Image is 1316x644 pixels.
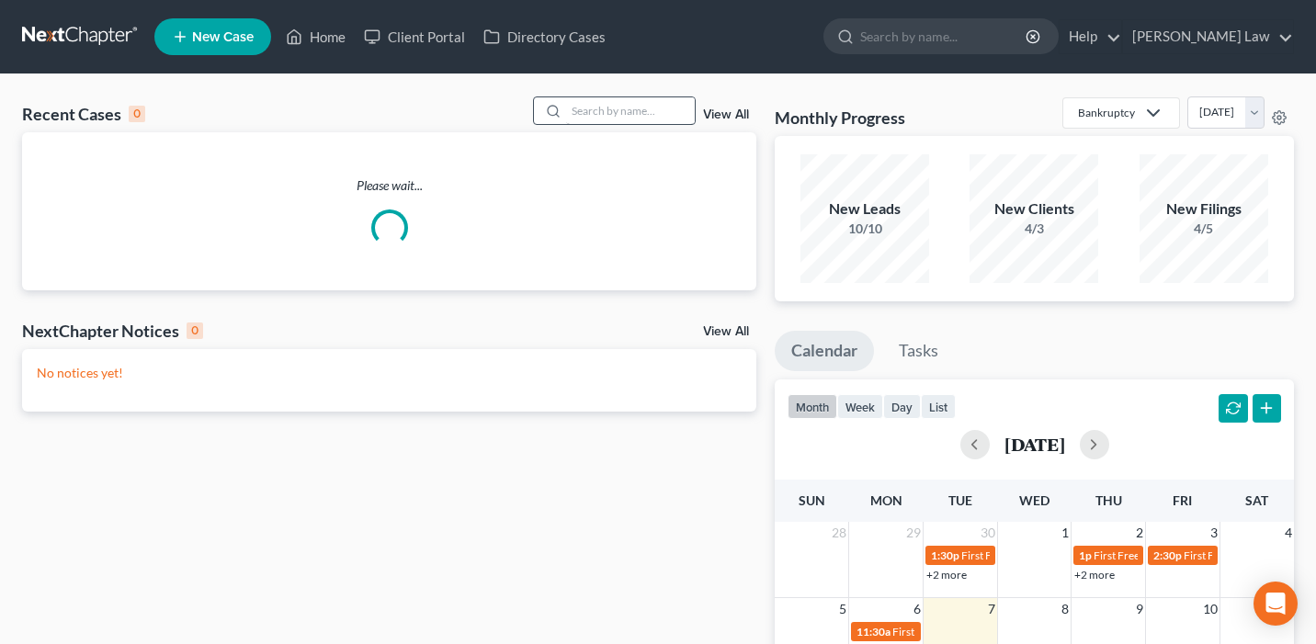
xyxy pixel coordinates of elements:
[800,220,929,238] div: 10/10
[948,492,972,508] span: Tue
[1283,522,1294,544] span: 4
[192,30,254,44] span: New Case
[830,522,848,544] span: 28
[1060,598,1071,620] span: 8
[1254,582,1298,626] div: Open Intercom Messenger
[1060,20,1121,53] a: Help
[775,107,905,129] h3: Monthly Progress
[1245,492,1268,508] span: Sat
[1004,435,1065,454] h2: [DATE]
[926,568,967,582] a: +2 more
[22,176,756,195] p: Please wait...
[703,108,749,121] a: View All
[860,19,1028,53] input: Search by name...
[892,625,1248,638] span: First Free Consultation Invite for [PERSON_NAME][GEOGRAPHIC_DATA]
[837,598,848,620] span: 5
[1208,522,1220,544] span: 3
[912,598,923,620] span: 6
[799,492,825,508] span: Sun
[775,331,874,371] a: Calendar
[986,598,997,620] span: 7
[1134,522,1145,544] span: 2
[22,320,203,342] div: NextChapter Notices
[1078,105,1135,120] div: Bankruptcy
[931,548,959,562] span: 1:30p
[837,394,883,419] button: week
[904,522,923,544] span: 29
[1134,598,1145,620] span: 9
[703,325,749,338] a: View All
[970,220,1098,238] div: 4/3
[921,394,956,419] button: list
[788,394,837,419] button: month
[800,198,929,220] div: New Leads
[870,492,902,508] span: Mon
[1140,198,1268,220] div: New Filings
[129,106,145,122] div: 0
[355,20,474,53] a: Client Portal
[566,97,695,124] input: Search by name...
[883,394,921,419] button: day
[1095,492,1122,508] span: Thu
[22,103,145,125] div: Recent Cases
[1173,492,1192,508] span: Fri
[1140,220,1268,238] div: 4/5
[1201,598,1220,620] span: 10
[1123,20,1293,53] a: [PERSON_NAME] Law
[882,331,955,371] a: Tasks
[1153,548,1182,562] span: 2:30p
[1079,548,1092,562] span: 1p
[277,20,355,53] a: Home
[1019,492,1049,508] span: Wed
[474,20,615,53] a: Directory Cases
[1074,568,1115,582] a: +2 more
[37,364,742,382] p: No notices yet!
[1060,522,1071,544] span: 1
[979,522,997,544] span: 30
[970,198,1098,220] div: New Clients
[187,322,203,339] div: 0
[857,625,891,638] span: 11:30a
